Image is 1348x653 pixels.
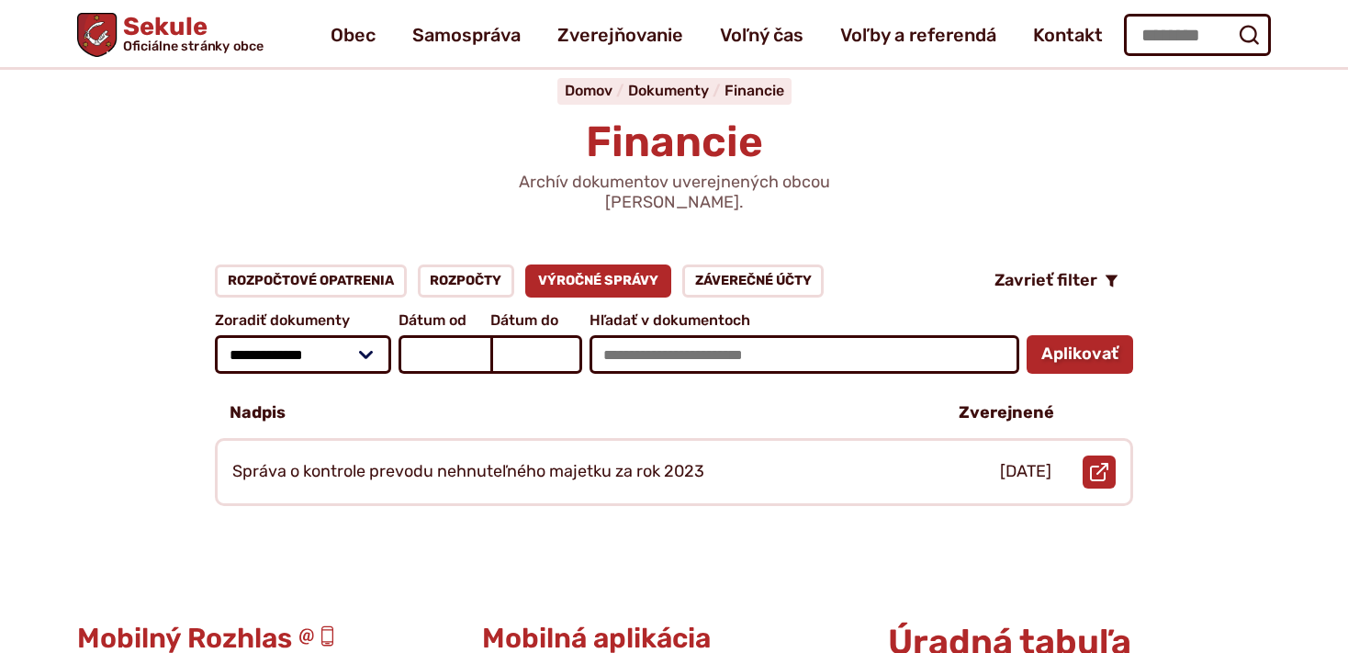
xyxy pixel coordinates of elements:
[994,271,1097,291] span: Zavrieť filter
[123,39,264,52] span: Oficiálne stránky obce
[117,15,264,53] span: Sekule
[331,9,376,61] a: Obec
[586,117,763,167] span: Financie
[1033,9,1103,61] a: Kontakt
[399,312,490,329] span: Dátum od
[682,265,825,298] a: Záverečné účty
[525,265,671,298] a: Výročné správy
[628,82,709,99] span: Dokumenty
[720,9,803,61] a: Voľný čas
[77,13,264,57] a: Logo Sekule, prejsť na domovskú stránku.
[412,9,521,61] a: Samospráva
[959,403,1054,423] p: Zverejnené
[1027,335,1133,374] button: Aplikovať
[490,335,582,374] input: Dátum do
[565,82,612,99] span: Domov
[399,335,490,374] input: Dátum od
[215,312,391,329] span: Zoradiť dokumenty
[230,403,286,423] p: Nadpis
[590,312,1020,329] span: Hľadať v dokumentoch
[725,82,784,99] a: Financie
[980,265,1133,298] button: Zavrieť filter
[215,265,407,298] a: Rozpočtové opatrenia
[232,462,704,482] p: Správa o kontrole prevodu nehnuteľného majetku za rok 2023
[565,82,628,99] a: Domov
[490,312,582,329] span: Dátum do
[590,335,1020,374] input: Hľadať v dokumentoch
[454,173,894,212] p: Archív dokumentov uverejnených obcou [PERSON_NAME].
[1000,462,1051,482] p: [DATE]
[840,9,996,61] a: Voľby a referendá
[418,265,515,298] a: Rozpočty
[557,9,683,61] a: Zverejňovanie
[628,82,725,99] a: Dokumenty
[77,13,117,57] img: Prejsť na domovskú stránku
[215,335,391,374] select: Zoradiť dokumenty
